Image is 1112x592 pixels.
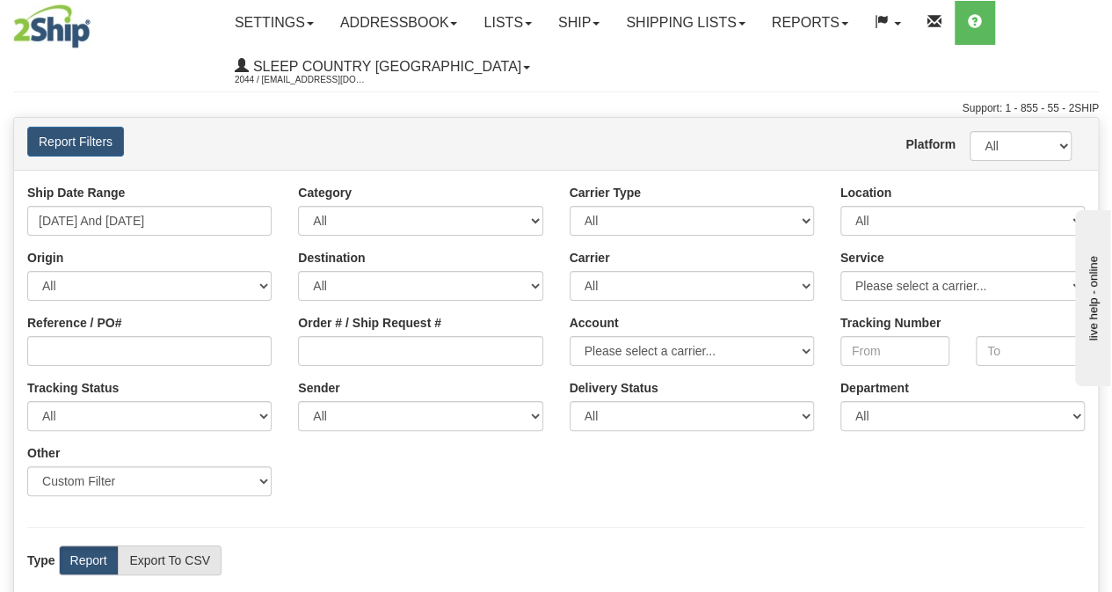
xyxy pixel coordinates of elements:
[840,379,909,397] label: Department
[840,184,891,201] label: Location
[570,184,641,201] label: Carrier Type
[570,379,658,397] label: Please ensure data set in report has been RECENTLY tracked from your Shipment History
[27,444,60,462] label: Other
[13,15,163,28] div: live help - online
[840,249,884,267] label: Service
[222,45,543,89] a: Sleep Country [GEOGRAPHIC_DATA] 2044 / [EMAIL_ADDRESS][DOMAIN_NAME]
[59,545,119,575] label: Report
[27,552,55,569] label: Type
[118,545,222,575] label: Export To CSV
[27,379,119,397] label: Tracking Status
[27,184,125,201] label: Ship Date Range
[613,1,758,45] a: Shipping lists
[905,135,943,153] label: Platform
[976,336,1085,366] input: To
[840,336,949,366] input: From
[298,379,339,397] label: Sender
[570,314,619,332] label: Account
[249,59,521,74] span: Sleep Country [GEOGRAPHIC_DATA]
[298,249,365,267] label: Destination
[759,1,861,45] a: Reports
[327,1,471,45] a: Addressbook
[570,249,610,267] label: Carrier
[235,71,367,89] span: 2044 / [EMAIL_ADDRESS][DOMAIN_NAME]
[27,249,63,267] label: Origin
[298,184,352,201] label: Category
[222,1,327,45] a: Settings
[545,1,613,45] a: Ship
[298,314,441,332] label: Order # / Ship Request #
[13,101,1099,116] div: Support: 1 - 855 - 55 - 2SHIP
[27,314,121,332] label: Reference / PO#
[570,401,814,431] select: Please ensure data set in report has been RECENTLY tracked from your Shipment History
[27,127,124,157] button: Report Filters
[13,4,91,48] img: logo2044.jpg
[470,1,544,45] a: Lists
[840,314,941,332] label: Tracking Number
[1072,206,1110,385] iframe: chat widget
